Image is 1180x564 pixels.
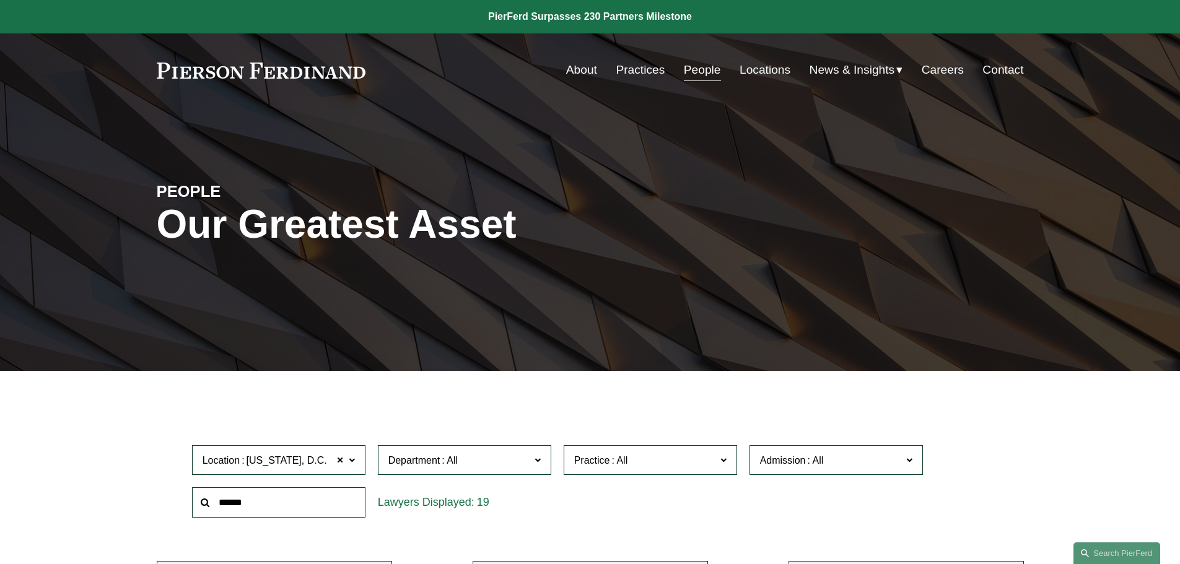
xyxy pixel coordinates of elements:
h4: PEOPLE [157,181,374,201]
span: Department [388,455,440,466]
a: Search this site [1073,542,1160,564]
span: Admission [760,455,806,466]
a: folder dropdown [810,58,903,82]
h1: Our Greatest Asset [157,202,735,247]
a: Careers [922,58,964,82]
a: People [684,58,721,82]
a: Locations [740,58,790,82]
span: 19 [477,496,489,508]
a: Practices [616,58,665,82]
a: Contact [982,58,1023,82]
span: [US_STATE], D.C. [247,453,327,469]
span: Practice [574,455,610,466]
span: Location [203,455,240,466]
span: News & Insights [810,59,895,81]
a: About [566,58,597,82]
